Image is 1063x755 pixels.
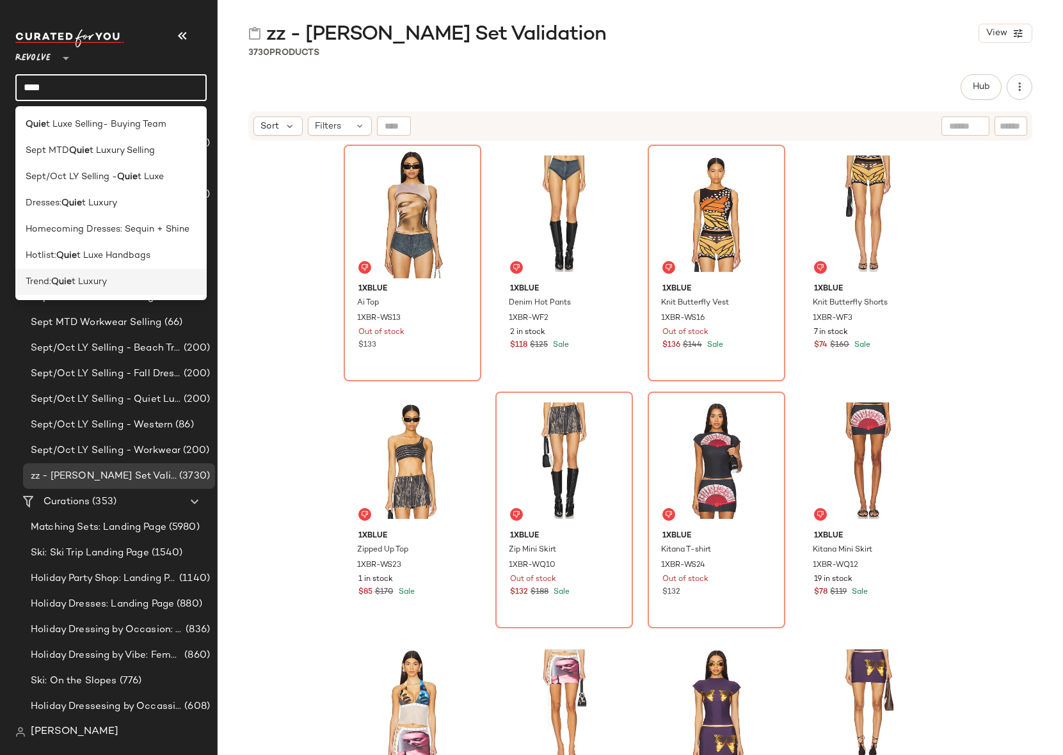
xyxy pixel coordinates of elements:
span: Dresses: [26,196,61,210]
span: Kitana Mini Skirt [813,544,872,556]
span: 1XBR-WS16 [661,313,705,324]
span: $132 [510,587,528,598]
span: (200) [181,367,210,381]
span: 1 in stock [358,574,393,585]
span: Revolve [15,44,51,67]
span: t Luxury [82,196,117,210]
span: t Luxe Handbags [77,249,150,262]
span: $188 [531,587,548,598]
span: Filters [315,120,341,133]
span: 1XBR-WQ12 [813,560,858,571]
span: Sale [849,588,868,596]
span: (200) [181,341,210,356]
span: $170 [375,587,394,598]
span: zz - [PERSON_NAME] Set Validation [266,22,606,47]
img: 1XBR-WS16_V1.jpg [652,149,781,278]
span: 1XBR-WS13 [357,313,401,324]
b: Quie [117,170,138,184]
span: 3730 [248,48,269,58]
span: Out of stock [662,327,708,338]
span: 19 in stock [814,574,852,585]
span: Kitana T-shirt [661,544,711,556]
img: svg%3e [817,511,824,518]
span: (353) [90,495,116,509]
span: Zip Mini Skirt [509,544,556,556]
span: t Luxury [72,275,107,289]
img: svg%3e [513,264,520,271]
img: 1XBR-WF2_V1.jpg [500,149,628,278]
span: $133 [358,340,376,351]
span: (66) [162,315,183,330]
span: Matching Sets: Landing Page [31,520,166,535]
span: [PERSON_NAME] [31,724,118,740]
span: (3730) [177,469,210,484]
span: 1XBR-WS24 [661,560,705,571]
b: Quie [61,196,82,210]
span: (880) [174,597,202,612]
span: Denim Hot Pants [509,298,571,309]
span: (1140) [177,571,210,586]
span: zz - [PERSON_NAME] Set Validation [31,469,177,484]
span: 1XBR-WS23 [357,560,401,571]
img: svg%3e [513,511,520,518]
span: 1XBLUE [662,283,771,295]
span: Holiday Party Shop: Landing Page [31,571,177,586]
b: Quie [69,144,90,157]
span: (200) [180,443,209,458]
span: Curations [44,495,90,509]
span: Hotlist: [26,249,56,262]
span: Sept/Oct LY Selling - Beach Trip [31,341,181,356]
img: svg%3e [248,27,261,40]
img: cfy_white_logo.C9jOOHJF.svg [15,29,124,47]
span: 1XBLUE [510,530,618,542]
span: 1XBLUE [358,283,467,295]
span: t Luxe [138,170,164,184]
span: Holiday Dresses: Landing Page [31,597,174,612]
span: $74 [814,340,827,351]
span: 7 in stock [814,327,848,338]
span: $144 [683,340,702,351]
span: (5980) [166,520,200,535]
img: svg%3e [361,264,369,271]
span: 1XBLUE [662,530,771,542]
span: Sept/Oct LY Selling - Western [31,418,173,433]
span: Out of stock [358,327,404,338]
span: Sept/Oct LY Selling - Workwear [31,443,180,458]
span: (86) [173,418,194,433]
span: t Luxe Selling- Buying Team [46,118,166,131]
img: 1XBR-WF3_V1.jpg [804,149,932,278]
span: Sale [550,341,569,349]
span: Sept/Oct LY Selling - Quiet Luxe [31,392,181,407]
img: svg%3e [15,727,26,737]
span: 1XBLUE [510,283,618,295]
span: $125 [530,340,548,351]
span: Ski: Ski Trip Landing Page [31,546,149,560]
span: $136 [662,340,680,351]
span: Knit Butterfly Shorts [813,298,888,309]
span: 1XBLUE [358,530,467,542]
span: 1XBR-WF3 [813,313,852,324]
span: (836) [183,623,210,637]
span: View [986,28,1007,38]
span: (200) [181,392,210,407]
img: 1XBR-WQ12_V1.jpg [804,396,932,525]
span: Sept MTD [26,144,69,157]
span: $160 [830,340,849,351]
img: svg%3e [665,511,673,518]
span: 2 in stock [510,327,545,338]
span: Holiday Dressing by Occasion: Landing Page [31,623,183,637]
span: (860) [182,648,210,663]
b: Quie [51,275,72,289]
img: 1XBR-WS13_V1.jpg [348,149,477,278]
img: 1XBR-WS23_V1.jpg [348,396,477,525]
span: $78 [814,587,827,598]
span: (608) [182,699,210,714]
span: Sale [396,588,415,596]
span: Sort [260,120,279,133]
span: $132 [662,587,680,598]
span: 1XBLUE [814,530,922,542]
span: $118 [510,340,527,351]
span: (776) [117,674,142,688]
span: (1540) [149,546,183,560]
span: 1XBR-WF2 [509,313,548,324]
